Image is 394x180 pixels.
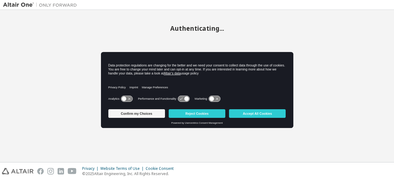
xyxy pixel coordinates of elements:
img: Altair One [3,2,80,8]
p: © 2025 Altair Engineering, Inc. All Rights Reserved. [82,171,177,176]
img: linkedin.svg [58,168,64,174]
img: facebook.svg [37,168,44,174]
div: Privacy [82,166,100,171]
img: altair_logo.svg [2,168,34,174]
div: Cookie Consent [146,166,177,171]
h2: Authenticating... [3,24,391,32]
img: youtube.svg [68,168,77,174]
img: instagram.svg [47,168,54,174]
div: Website Terms of Use [100,166,146,171]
